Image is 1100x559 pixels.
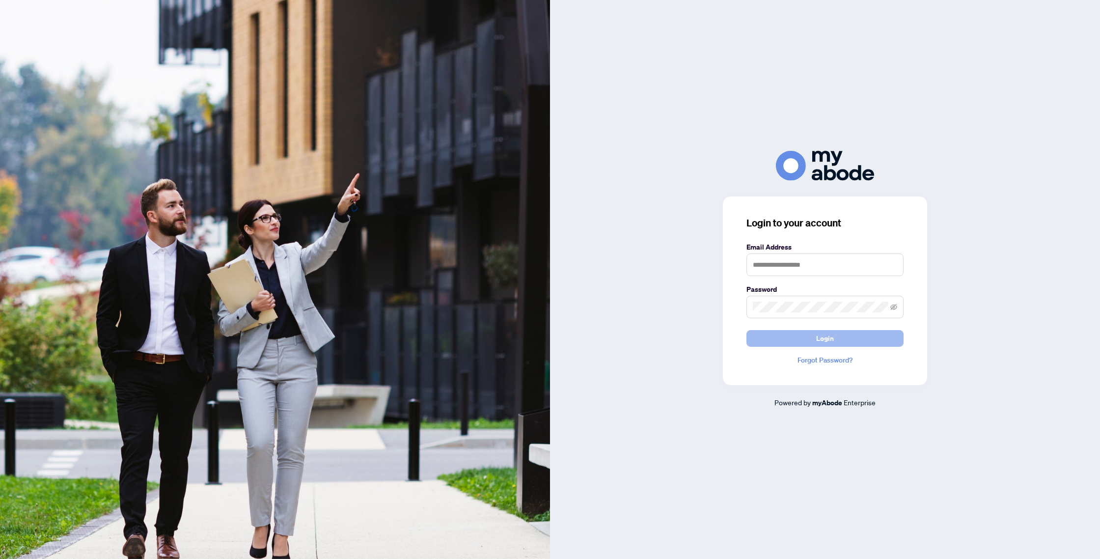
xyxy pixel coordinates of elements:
[746,355,904,365] a: Forgot Password?
[746,330,904,347] button: Login
[816,331,834,346] span: Login
[776,151,874,181] img: ma-logo
[812,397,842,408] a: myAbode
[746,284,904,295] label: Password
[746,242,904,252] label: Email Address
[774,398,811,407] span: Powered by
[890,304,897,310] span: eye-invisible
[746,216,904,230] h3: Login to your account
[844,398,876,407] span: Enterprise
